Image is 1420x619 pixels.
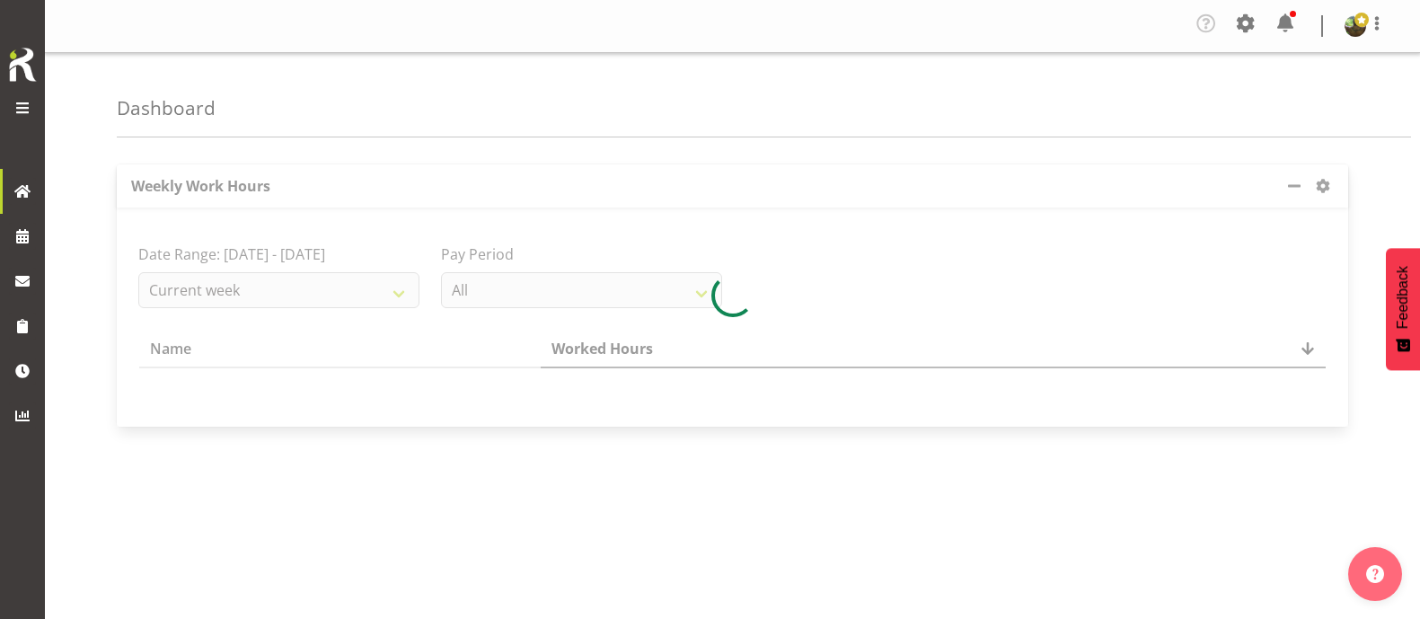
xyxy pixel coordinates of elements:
span: Feedback [1395,266,1411,329]
button: Feedback - Show survey [1386,248,1420,370]
img: filipo-iupelid4dee51ae661687a442d92e36fb44151.png [1345,15,1366,37]
h4: Dashboard [117,98,216,119]
img: Rosterit icon logo [4,45,40,84]
img: help-xxl-2.png [1366,565,1384,583]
